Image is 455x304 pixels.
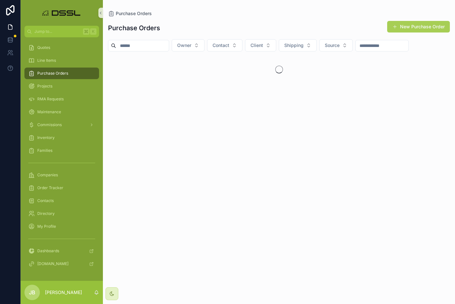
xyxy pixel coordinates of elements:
[108,23,160,32] h1: Purchase Orders
[24,169,99,181] a: Companies
[24,221,99,232] a: My Profile
[116,10,152,17] span: Purchase Orders
[387,21,450,32] button: New Purchase Order
[37,109,61,115] span: Maintenance
[24,208,99,219] a: Directory
[108,10,152,17] a: Purchase Orders
[24,119,99,131] a: Commissions
[245,39,276,51] button: Select Button
[91,29,96,34] span: K
[24,258,99,270] a: [DOMAIN_NAME]
[207,39,242,51] button: Select Button
[24,106,99,118] a: Maintenance
[24,182,99,194] a: Order Tracker
[213,42,229,49] span: Contact
[37,211,55,216] span: Directory
[24,26,99,37] button: Jump to...K
[24,93,99,105] a: RMA Requests
[37,135,55,140] span: Inventory
[21,37,103,278] div: scrollable content
[29,289,35,296] span: JB
[37,198,54,203] span: Contacts
[45,289,82,296] p: [PERSON_NAME]
[284,42,304,49] span: Shipping
[24,80,99,92] a: Projects
[37,148,52,153] span: Families
[24,132,99,143] a: Inventory
[24,195,99,207] a: Contacts
[325,42,340,49] span: Source
[37,84,52,89] span: Projects
[177,42,191,49] span: Owner
[250,42,263,49] span: Client
[34,29,80,34] span: Jump to...
[41,8,83,18] img: App logo
[37,185,63,190] span: Order Tracker
[172,39,205,51] button: Select Button
[37,224,56,229] span: My Profile
[279,39,317,51] button: Select Button
[24,245,99,257] a: Dashboards
[24,55,99,66] a: Line Items
[37,71,68,76] span: Purchase Orders
[37,172,58,178] span: Companies
[37,122,62,127] span: Commissions
[319,39,353,51] button: Select Button
[24,42,99,53] a: Quotes
[37,97,64,102] span: RMA Requests
[24,145,99,156] a: Families
[37,45,50,50] span: Quotes
[37,261,68,266] span: [DOMAIN_NAME]
[37,58,56,63] span: Line Items
[24,68,99,79] a: Purchase Orders
[37,248,59,253] span: Dashboards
